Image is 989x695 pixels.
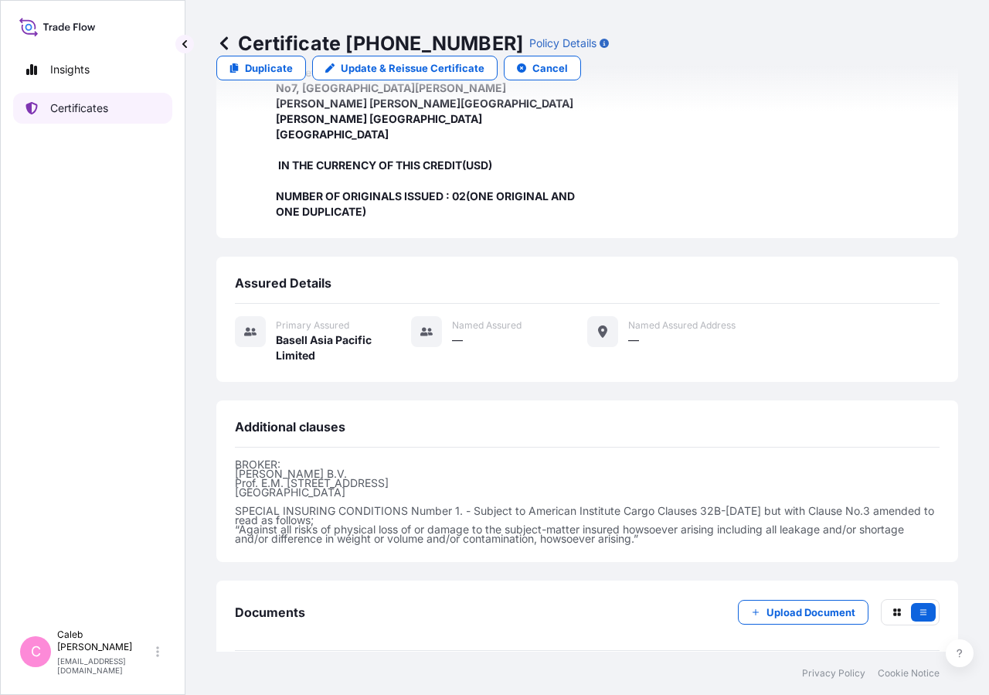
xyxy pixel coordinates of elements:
a: Update & Reissue Certificate [312,56,498,80]
p: Certificates [50,101,108,116]
span: Primary assured [276,319,349,332]
p: Duplicate [245,60,293,76]
button: Cancel [504,56,581,80]
p: Cancel [532,60,568,76]
span: Documents [235,605,305,620]
a: Duplicate [216,56,306,80]
a: Privacy Policy [802,667,865,680]
p: Policy Details [529,36,596,51]
span: Additional clauses [235,419,345,434]
button: Upload Document [738,600,868,625]
span: Basell Asia Pacific Limited [276,332,411,363]
span: C [31,644,41,659]
p: Upload Document [766,605,855,620]
p: Certificate [PHONE_NUMBER] [216,31,523,56]
p: Update & Reissue Certificate [341,60,484,76]
span: Named Assured Address [628,319,736,332]
span: Assured Details [235,275,331,291]
p: [EMAIL_ADDRESS][DOMAIN_NAME] [57,656,153,675]
span: — [628,332,639,348]
span: Named Assured [452,319,522,332]
a: Certificates [13,93,172,124]
a: Insights [13,54,172,85]
p: Insights [50,62,90,77]
span: — [452,332,463,348]
a: Cookie Notice [878,667,940,680]
p: Caleb [PERSON_NAME] [57,629,153,653]
p: BROKER: [PERSON_NAME] B.V. Prof. E.M. [STREET_ADDRESS] [GEOGRAPHIC_DATA] SPECIAL INSURING CONDITI... [235,460,940,543]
